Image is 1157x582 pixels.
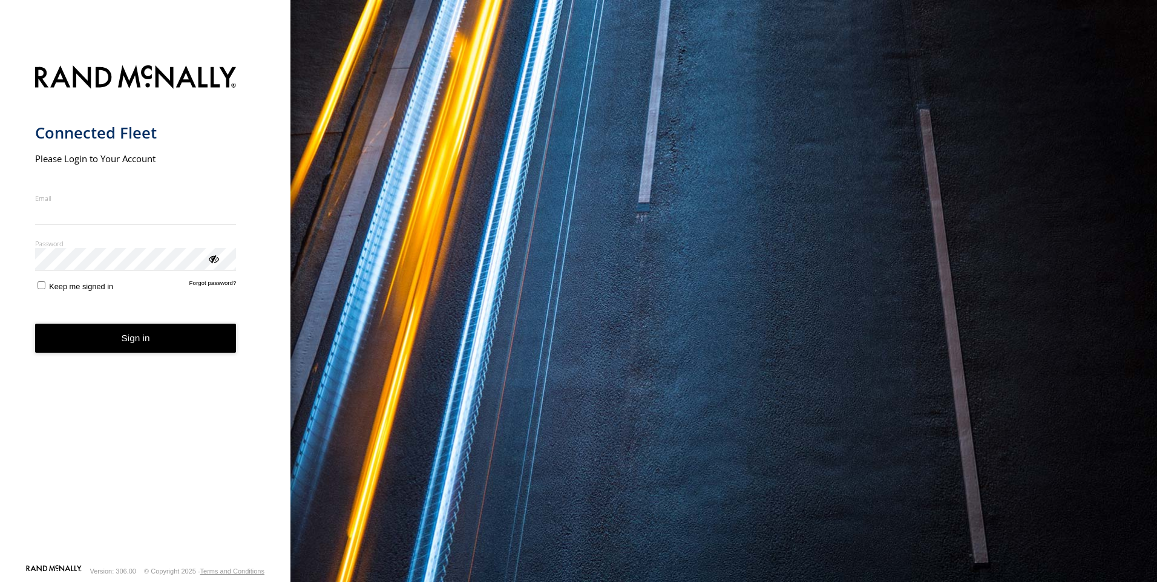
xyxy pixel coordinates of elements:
[35,123,237,143] h1: Connected Fleet
[35,324,237,353] button: Sign in
[200,567,264,575] a: Terms and Conditions
[35,239,237,248] label: Password
[189,280,237,291] a: Forgot password?
[26,565,82,577] a: Visit our Website
[35,63,237,94] img: Rand McNally
[90,567,136,575] div: Version: 306.00
[35,194,237,203] label: Email
[35,152,237,165] h2: Please Login to Your Account
[38,281,45,289] input: Keep me signed in
[207,252,219,264] div: ViewPassword
[49,282,113,291] span: Keep me signed in
[144,567,264,575] div: © Copyright 2025 -
[35,58,256,564] form: main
